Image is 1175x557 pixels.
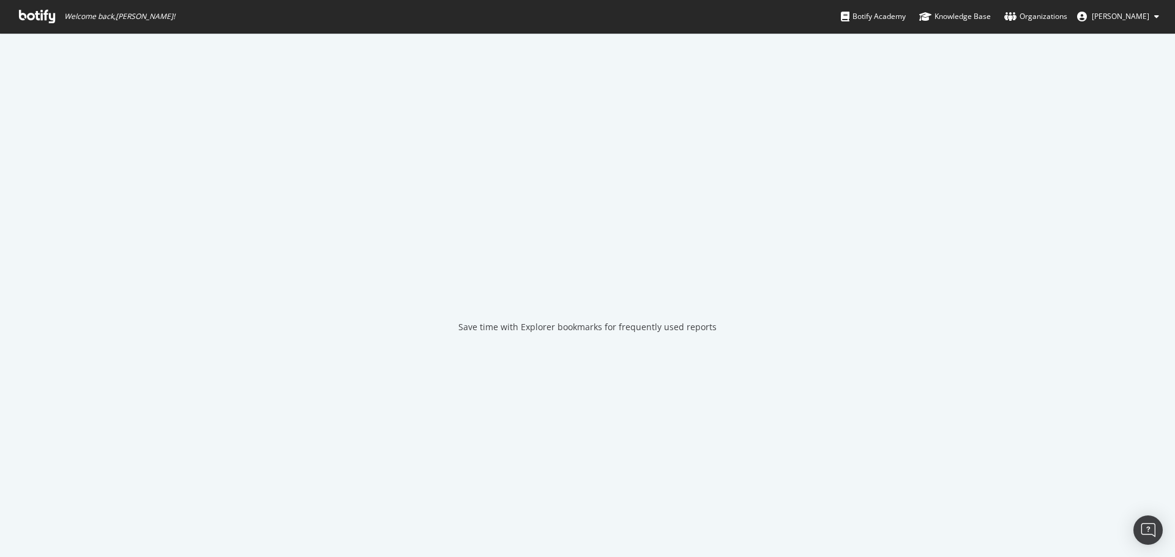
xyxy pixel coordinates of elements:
[841,10,906,23] div: Botify Academy
[1067,7,1169,26] button: [PERSON_NAME]
[1092,11,1149,21] span: Anja Alling
[1004,10,1067,23] div: Organizations
[1133,515,1163,545] div: Open Intercom Messenger
[543,257,632,301] div: animation
[919,10,991,23] div: Knowledge Base
[458,321,717,333] div: Save time with Explorer bookmarks for frequently used reports
[64,12,175,21] span: Welcome back, [PERSON_NAME] !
